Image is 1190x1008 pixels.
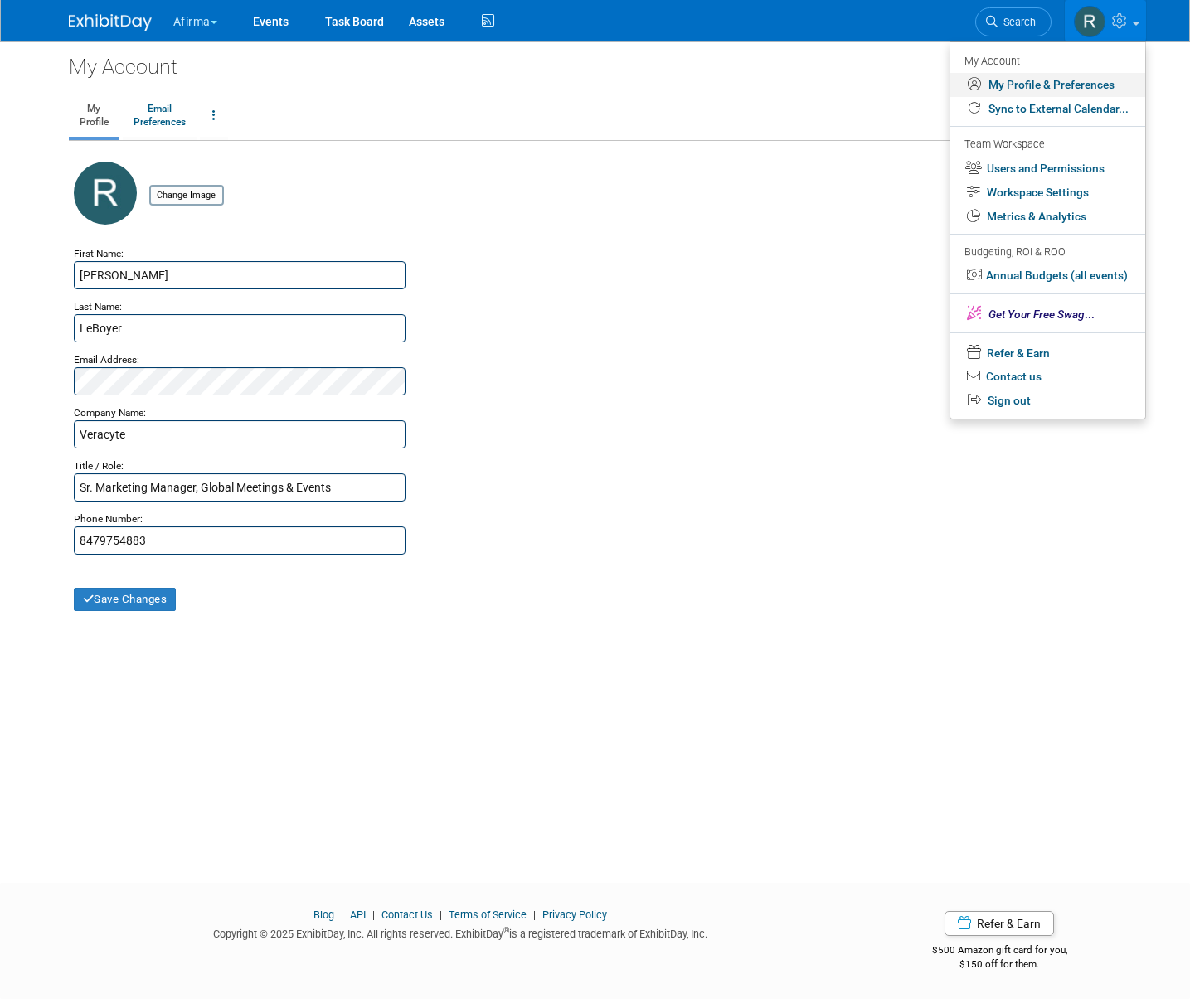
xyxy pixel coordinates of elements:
a: Sign out [950,389,1145,413]
button: Save Changes [74,588,177,611]
img: R.jpg [74,162,137,225]
a: Privacy Policy [542,909,607,921]
sup: ® [503,926,509,935]
a: Search [975,7,1052,36]
a: Metrics & Analytics [950,205,1145,229]
img: ExhibitDay [69,14,152,31]
small: Company Name: [74,407,146,419]
a: Blog [313,909,334,921]
span: Search [998,16,1036,28]
div: My Account [69,41,1122,81]
a: Sync to External Calendar... [950,97,1145,121]
div: $150 off for them. [877,957,1122,972]
a: Terms of Service [449,909,527,921]
img: Randi LeBoyer [1074,6,1105,37]
a: MyProfile [69,95,119,137]
span: ... [988,308,1095,321]
span: Get Your Free Swag [988,308,1085,321]
span: | [529,909,540,921]
a: EmailPreferences [123,95,197,137]
a: Workspace Settings [950,181,1145,205]
small: Phone Number: [74,513,143,525]
span: | [368,909,379,921]
small: Title / Role: [74,460,124,472]
a: Refer & Earn [945,911,1054,936]
a: Get Your Free Swag... [950,301,1145,327]
small: Email Address: [74,354,139,366]
a: API [350,909,366,921]
span: | [435,909,446,921]
div: $500 Amazon gift card for you, [877,933,1122,971]
small: Last Name: [74,301,122,313]
div: Copyright © 2025 ExhibitDay, Inc. All rights reserved. ExhibitDay is a registered trademark of Ex... [69,923,852,942]
a: Users and Permissions [950,157,1145,181]
div: My Account [964,51,1129,70]
small: First Name: [74,248,124,259]
div: Team Workspace [964,136,1129,154]
span: | [337,909,347,921]
a: Annual Budgets (all events) [950,264,1145,288]
div: Budgeting, ROI & ROO [964,244,1129,261]
a: Refer & Earn [950,340,1145,366]
a: Contact us [950,365,1145,389]
a: My Profile & Preferences [950,73,1145,97]
a: Contact Us [381,909,433,921]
